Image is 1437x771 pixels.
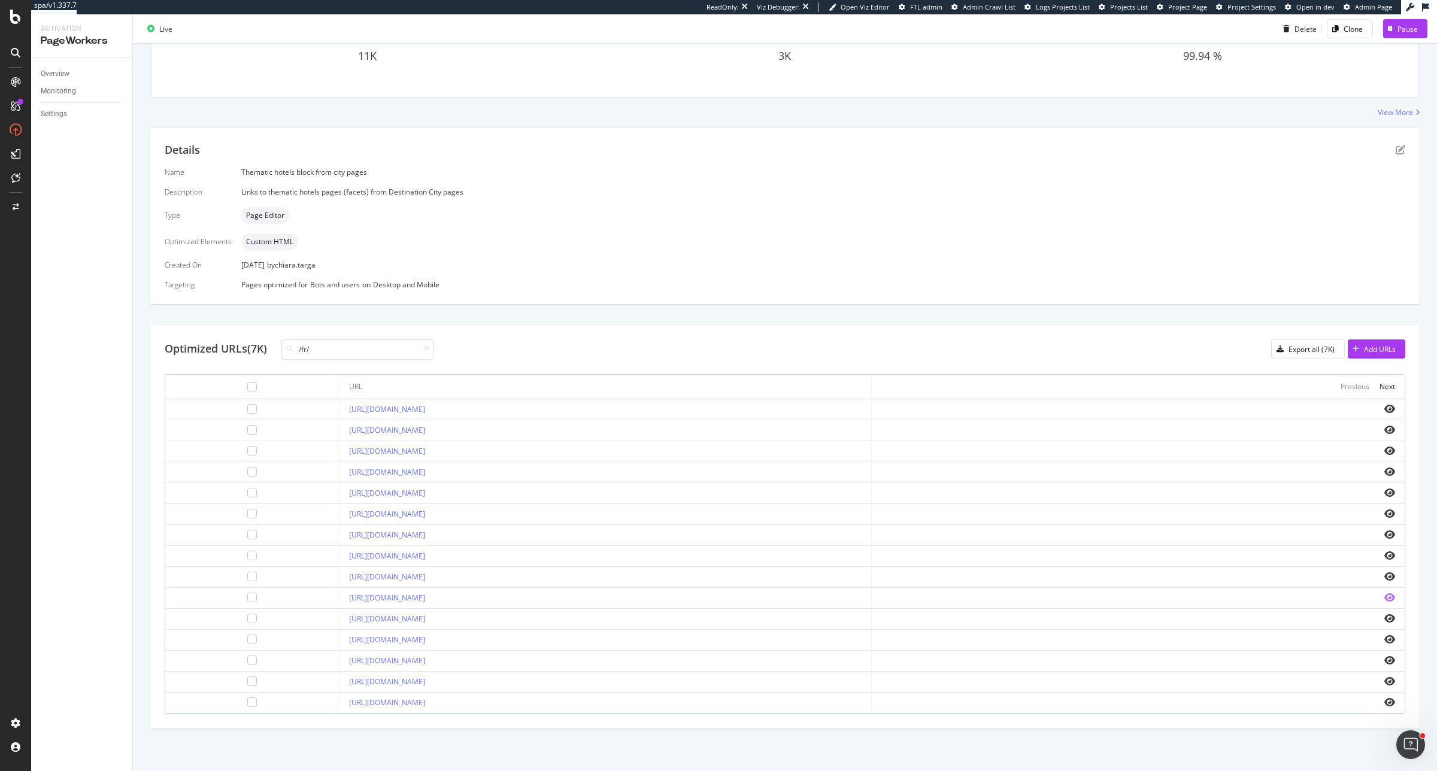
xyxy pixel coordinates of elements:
[349,488,425,498] a: [URL][DOMAIN_NAME]
[241,233,298,250] div: neutral label
[373,280,439,290] div: Desktop and Mobile
[241,167,1405,177] div: Thematic hotels block from city pages
[241,280,1405,290] div: Pages optimized for on
[1294,23,1317,34] div: Delete
[241,260,1405,270] div: [DATE]
[165,260,232,270] div: Created On
[246,212,284,219] span: Page Editor
[1380,381,1395,391] div: Next
[829,2,890,12] a: Open Viz Editor
[1296,2,1335,11] span: Open in dev
[1110,2,1148,11] span: Projects List
[1384,509,1395,518] i: eye
[778,48,791,63] span: 3K
[349,404,425,414] a: [URL][DOMAIN_NAME]
[349,635,425,645] a: [URL][DOMAIN_NAME]
[349,381,362,392] div: URL
[41,85,76,98] div: Monitoring
[310,280,360,290] div: Bots and users
[1341,380,1369,394] button: Previous
[349,676,425,687] a: [URL][DOMAIN_NAME]
[1364,344,1396,354] div: Add URLs
[757,2,800,12] div: Viz Debugger:
[267,260,316,270] div: by chiara.targa
[1384,572,1395,581] i: eye
[1183,48,1222,63] span: 99.94 %
[1327,19,1373,38] button: Clone
[349,446,425,456] a: [URL][DOMAIN_NAME]
[1397,23,1418,34] div: Pause
[1384,551,1395,560] i: eye
[41,108,67,120] div: Settings
[1341,381,1369,391] div: Previous
[899,2,942,12] a: FTL admin
[358,48,377,63] span: 11K
[41,108,124,120] a: Settings
[707,2,739,12] div: ReadOnly:
[241,207,289,224] div: neutral label
[349,530,425,540] a: [URL][DOMAIN_NAME]
[349,425,425,435] a: [URL][DOMAIN_NAME]
[349,551,425,561] a: [URL][DOMAIN_NAME]
[349,655,425,666] a: [URL][DOMAIN_NAME]
[349,467,425,477] a: [URL][DOMAIN_NAME]
[1024,2,1090,12] a: Logs Projects List
[349,697,425,708] a: [URL][DOMAIN_NAME]
[951,2,1015,12] a: Admin Crawl List
[1099,2,1148,12] a: Projects List
[1285,2,1335,12] a: Open in dev
[165,167,232,177] div: Name
[41,34,123,48] div: PageWorkers
[1157,2,1207,12] a: Project Page
[165,341,267,357] div: Optimized URLs (7K)
[165,236,232,247] div: Optimized Elements
[1384,467,1395,476] i: eye
[1378,107,1413,117] div: View More
[1344,2,1392,12] a: Admin Page
[1278,19,1317,38] button: Delete
[159,23,172,34] div: Live
[349,593,425,603] a: [URL][DOMAIN_NAME]
[165,280,232,290] div: Targeting
[1384,425,1395,435] i: eye
[963,2,1015,11] span: Admin Crawl List
[1168,2,1207,11] span: Project Page
[41,24,123,34] div: Activation
[1384,635,1395,644] i: eye
[1384,530,1395,539] i: eye
[1384,655,1395,665] i: eye
[1384,614,1395,623] i: eye
[1384,676,1395,686] i: eye
[1036,2,1090,11] span: Logs Projects List
[41,85,124,98] a: Monitoring
[165,187,232,197] div: Description
[41,68,124,80] a: Overview
[1384,488,1395,497] i: eye
[910,2,942,11] span: FTL admin
[1384,593,1395,602] i: eye
[1383,19,1427,38] button: Pause
[841,2,890,11] span: Open Viz Editor
[1227,2,1276,11] span: Project Settings
[1396,145,1405,154] div: pen-to-square
[165,210,232,220] div: Type
[349,509,425,519] a: [URL][DOMAIN_NAME]
[241,187,1405,197] div: Links to thematic hotels pages (facets) from Destination City pages
[1289,344,1335,354] div: Export all (7K)
[1384,697,1395,707] i: eye
[165,142,200,158] div: Details
[1344,23,1363,34] div: Clone
[1355,2,1392,11] span: Admin Page
[1384,404,1395,414] i: eye
[281,339,434,360] input: Search URL
[1380,380,1395,394] button: Next
[349,572,425,582] a: [URL][DOMAIN_NAME]
[41,68,69,80] div: Overview
[1396,730,1425,759] iframe: Intercom live chat
[1378,107,1420,117] a: View More
[1384,446,1395,456] i: eye
[1271,339,1345,359] button: Export all (7K)
[246,238,293,245] span: Custom HTML
[349,614,425,624] a: [URL][DOMAIN_NAME]
[1216,2,1276,12] a: Project Settings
